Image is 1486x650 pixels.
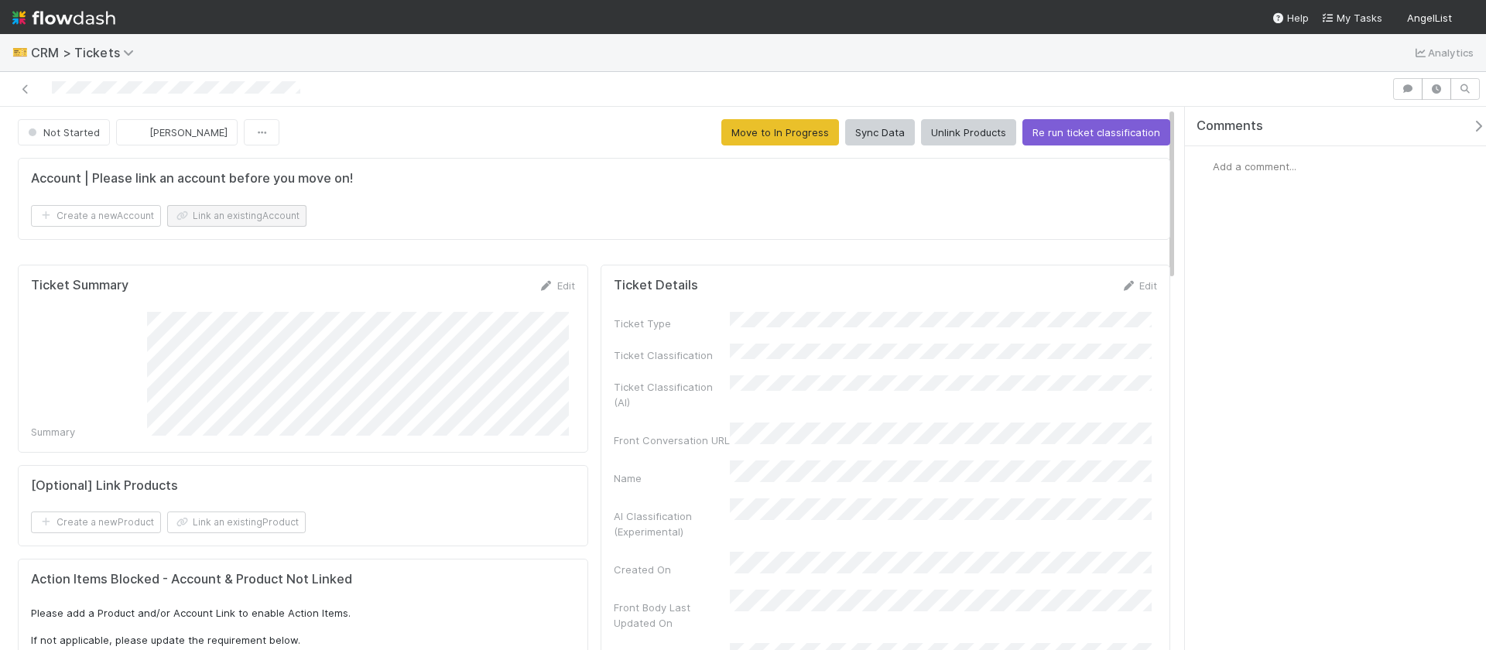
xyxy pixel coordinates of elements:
h5: Account | Please link an account before you move on! [31,171,353,186]
span: Not Started [25,126,100,139]
img: avatar_6cb813a7-f212-4ca3-9382-463c76e0b247.png [1458,11,1474,26]
div: Front Body Last Updated On [614,600,730,631]
span: AngelList [1407,12,1452,24]
span: CRM > Tickets [31,45,142,60]
div: Name [614,470,730,486]
button: Move to In Progress [721,119,839,145]
button: Sync Data [845,119,915,145]
button: Link an existingProduct [167,511,306,533]
a: My Tasks [1321,10,1382,26]
h5: Action Items Blocked - Account & Product Not Linked [31,572,575,587]
span: My Tasks [1321,12,1382,24]
span: Comments [1197,118,1263,134]
a: Analytics [1412,43,1474,62]
span: 🎫 [12,46,28,59]
p: Please add a Product and/or Account Link to enable Action Items. [31,606,575,621]
div: Help [1272,10,1309,26]
button: Not Started [18,119,110,145]
button: Create a newProduct [31,511,161,533]
div: Summary [31,424,147,440]
button: [PERSON_NAME] [116,119,238,145]
div: Front Conversation URL [614,433,730,448]
img: avatar_6cb813a7-f212-4ca3-9382-463c76e0b247.png [1197,159,1213,174]
button: Unlink Products [921,119,1016,145]
h5: [Optional] Link Products [31,478,178,494]
h5: Ticket Summary [31,278,128,293]
img: avatar_6cb813a7-f212-4ca3-9382-463c76e0b247.png [129,125,145,140]
div: Created On [614,562,730,577]
a: Edit [1121,279,1157,292]
img: logo-inverted-e16ddd16eac7371096b0.svg [12,5,115,31]
h5: Ticket Details [614,278,698,293]
p: If not applicable, please update the requirement below. [31,633,575,648]
div: AI Classification (Experimental) [614,508,730,539]
span: [PERSON_NAME] [149,126,228,139]
div: Ticket Classification (AI) [614,379,730,410]
div: Ticket Type [614,316,730,331]
a: Edit [539,279,575,292]
button: Re run ticket classification [1022,119,1170,145]
span: Add a comment... [1213,160,1296,173]
button: Link an existingAccount [167,205,306,227]
div: Ticket Classification [614,347,730,363]
button: Create a newAccount [31,205,161,227]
